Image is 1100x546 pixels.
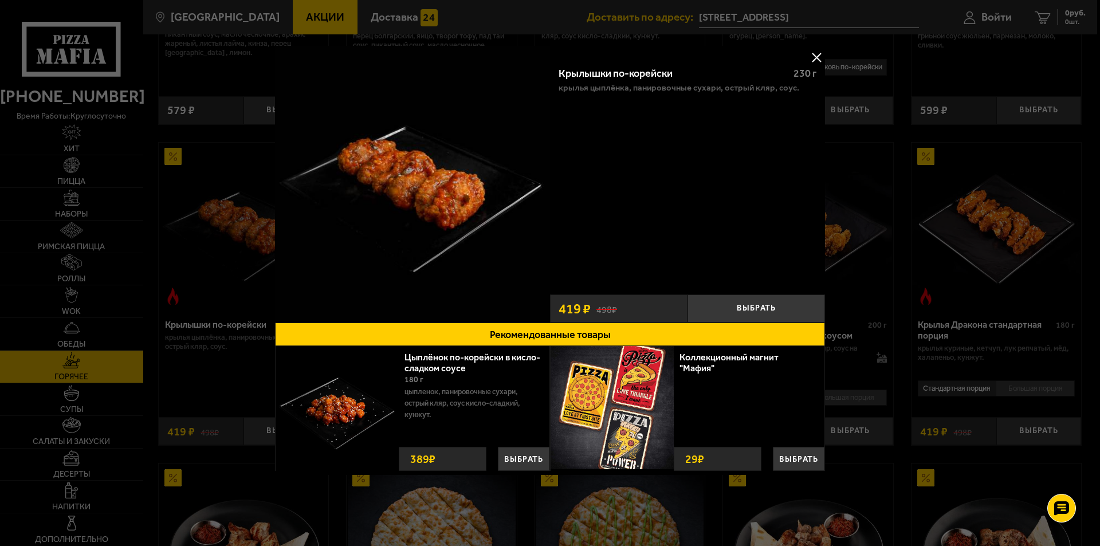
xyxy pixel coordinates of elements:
button: Выбрать [498,447,549,471]
p: крылья цыплёнка, панировочные сухари, острый кляр, соус. [559,83,799,92]
p: цыпленок, панировочные сухари, острый кляр, Соус кисло-сладкий, кунжут. [404,386,541,421]
a: Цыплёнок по-корейски в кисло-сладком соусе [404,352,540,374]
button: Выбрать [687,294,825,323]
button: Рекомендованные товары [275,323,825,346]
a: Крылышки по-корейски [275,46,550,323]
button: Выбрать [773,447,824,471]
strong: 389 ₽ [407,447,438,470]
span: 180 г [404,375,423,384]
div: Крылышки по-корейски [559,68,784,80]
span: 230 г [793,67,816,80]
strong: 29 ₽ [682,447,707,470]
a: Коллекционный магнит "Мафия" [679,352,779,374]
s: 498 ₽ [596,303,617,315]
img: Крылышки по-корейски [275,46,550,321]
span: 419 ₽ [559,302,591,316]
